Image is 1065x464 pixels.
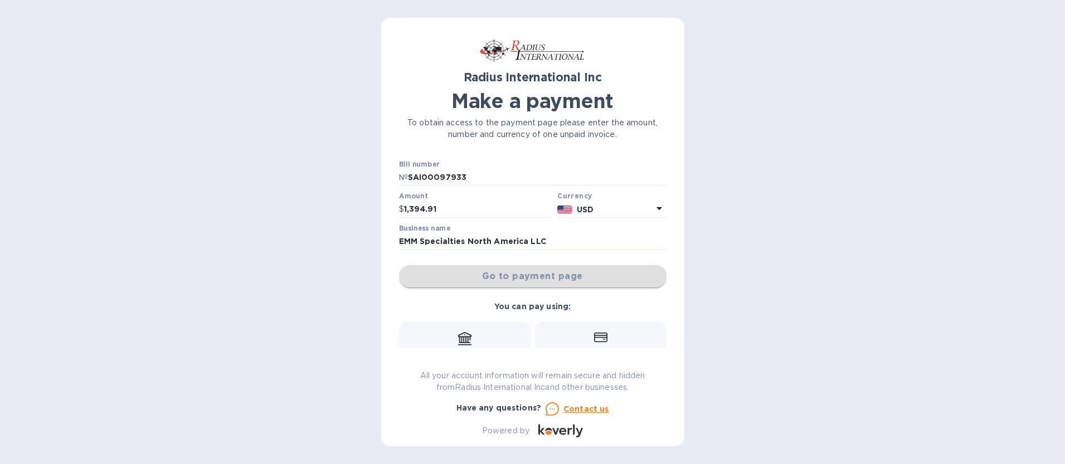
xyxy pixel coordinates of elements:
label: Amount [399,193,427,200]
p: Powered by [482,425,529,437]
h1: Make a payment [399,89,667,113]
label: Business name [399,225,450,232]
p: To obtain access to the payment page please enter the amount, number and currency of one unpaid i... [399,117,667,140]
input: 0.00 [404,201,553,218]
p: № [399,172,408,183]
b: Have any questions? [456,403,542,412]
input: Enter business name [399,233,667,250]
img: USD [557,206,572,213]
label: Bill number [399,161,439,168]
b: Currency [557,192,592,200]
b: You can pay using: [494,302,571,311]
p: All your account information will remain secure and hidden from Radius International Inc and othe... [399,370,667,393]
u: Contact us [563,404,609,413]
b: Radius International Inc [464,70,602,84]
p: $ [399,203,404,215]
b: USD [577,205,594,214]
input: Enter bill number [408,169,667,186]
